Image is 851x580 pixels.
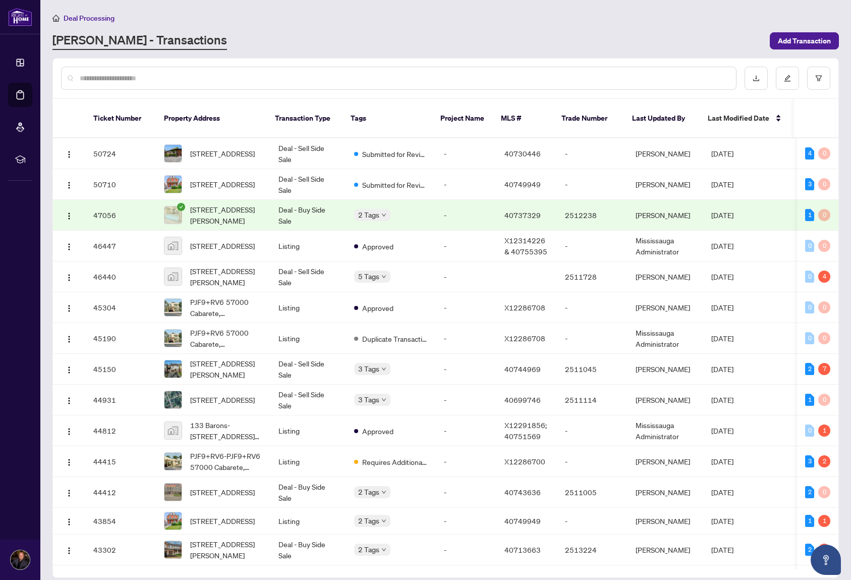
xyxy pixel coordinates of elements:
span: [STREET_ADDRESS][PERSON_NAME] [190,266,262,288]
td: [PERSON_NAME] [628,169,703,200]
td: - [557,292,628,323]
div: 0 [818,332,830,344]
button: download [745,67,768,90]
span: filter [815,75,822,82]
span: down [381,518,386,523]
div: 0 [805,271,814,283]
button: Logo [61,145,77,162]
th: Transaction Type [267,99,343,138]
button: edit [776,67,799,90]
th: Last Modified Date [700,99,790,138]
img: thumbnail-img [164,541,182,558]
span: 40749949 [504,516,541,525]
div: 2 [805,486,814,498]
td: 46447 [85,231,156,261]
span: [STREET_ADDRESS][PERSON_NAME] [190,539,262,561]
td: - [436,261,496,292]
button: Logo [61,423,77,439]
div: 1 [818,425,830,437]
td: - [436,292,496,323]
span: down [381,547,386,552]
td: [PERSON_NAME] [628,261,703,292]
span: [STREET_ADDRESS] [190,240,255,251]
button: Logo [61,392,77,408]
img: thumbnail-img [164,360,182,378]
td: [PERSON_NAME] [628,446,703,477]
span: Approved [362,241,393,252]
td: [PERSON_NAME] [628,508,703,535]
span: [DATE] [711,241,733,250]
span: down [381,213,386,218]
span: Approved [362,302,393,313]
td: Listing [270,508,346,535]
td: - [557,323,628,354]
span: 40713663 [504,545,541,554]
td: 2511045 [557,354,628,385]
td: Listing [270,446,346,477]
img: thumbnail-img [164,145,182,162]
span: [STREET_ADDRESS] [190,179,255,190]
span: [DATE] [711,149,733,158]
td: - [557,508,628,535]
th: Project Name [432,99,493,138]
td: 2512238 [557,200,628,231]
span: Submitted for Review [362,179,428,190]
td: 50724 [85,138,156,169]
span: [DATE] [711,395,733,404]
div: 2 [805,363,814,375]
button: Open asap [811,545,841,575]
td: [PERSON_NAME] [628,385,703,415]
td: 45150 [85,354,156,385]
button: Logo [61,299,77,315]
img: Logo [65,274,73,282]
img: thumbnail-img [164,453,182,470]
span: 40744969 [504,364,541,374]
span: Duplicate Transaction [362,333,428,344]
button: Add Transaction [770,32,839,49]
img: thumbnail-img [164,206,182,224]
td: Mississauga Administrator [628,415,703,446]
button: Logo [61,484,77,500]
span: [DATE] [711,180,733,189]
td: - [557,169,628,200]
td: - [436,169,496,200]
span: 5 Tags [358,271,379,282]
img: Logo [65,518,73,526]
td: [PERSON_NAME] [628,200,703,231]
td: - [436,385,496,415]
span: X12286708 [504,303,545,312]
th: Last Updated By [624,99,700,138]
span: [DATE] [711,426,733,435]
span: 40730446 [504,149,541,158]
div: 0 [805,425,814,437]
td: [PERSON_NAME] [628,292,703,323]
span: check-circle [177,203,185,211]
th: Trade Number [553,99,624,138]
span: 40743636 [504,488,541,497]
span: down [381,366,386,372]
img: logo [8,8,32,26]
img: Logo [65,212,73,220]
span: 2 Tags [358,486,379,498]
span: 40749949 [504,180,541,189]
button: Logo [61,207,77,223]
img: thumbnail-img [164,391,182,408]
a: [PERSON_NAME] - Transactions [52,32,227,50]
span: 40737329 [504,210,541,220]
td: 44812 [85,415,156,446]
span: [STREET_ADDRESS] [190,394,255,405]
span: [DATE] [711,334,733,343]
div: 8 [818,544,830,556]
td: - [436,446,496,477]
span: [STREET_ADDRESS] [190,515,255,526]
img: Logo [65,397,73,405]
td: 45304 [85,292,156,323]
th: MLS # [493,99,553,138]
button: Logo [61,542,77,558]
img: thumbnail-img [164,237,182,254]
td: 45190 [85,323,156,354]
div: 4 [818,271,830,283]
td: Deal - Buy Side Sale [270,535,346,565]
button: Logo [61,361,77,377]
div: 4 [805,147,814,160]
